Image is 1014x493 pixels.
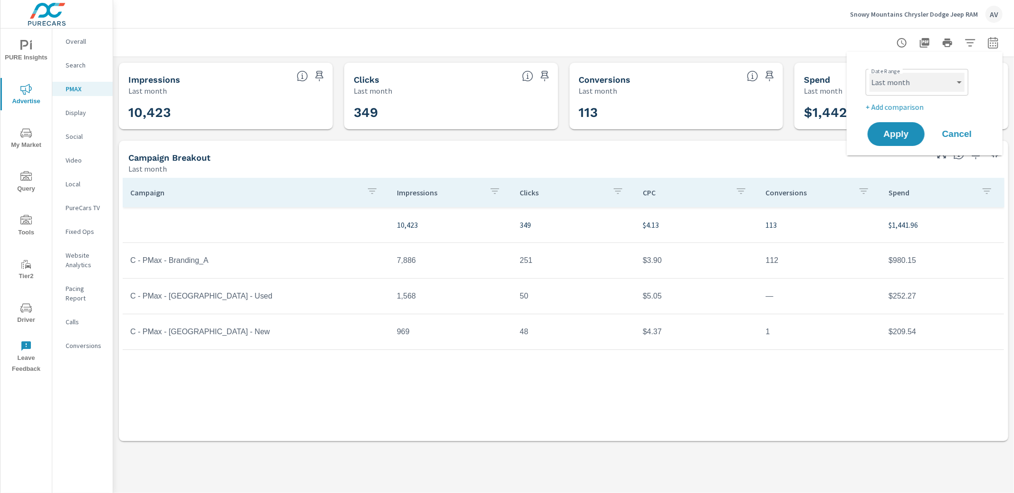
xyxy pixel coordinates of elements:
h5: Impressions [128,75,180,85]
td: $252.27 [881,284,1004,308]
div: Social [52,129,113,144]
td: 1,568 [389,284,512,308]
p: Last month [354,85,392,97]
p: PureCars TV [66,203,105,213]
span: Apply [877,130,915,138]
h5: Clicks [354,75,379,85]
p: Clicks [520,188,605,197]
p: Spend [888,188,974,197]
h3: 113 [579,105,774,121]
h3: 10,423 [128,105,323,121]
p: Video [66,155,105,165]
button: Select Date Range [984,33,1003,52]
h5: Conversions [579,75,631,85]
td: C - PMax - [GEOGRAPHIC_DATA] - New [123,320,389,344]
span: Cancel [938,130,976,138]
td: — [758,284,881,308]
span: Save this to your personalized report [312,68,327,84]
td: $5.05 [635,284,758,308]
td: 1 [758,320,881,344]
p: Local [66,179,105,189]
td: 7,886 [389,249,512,272]
span: The number of times an ad was shown on your behalf. [297,70,308,82]
span: Driver [3,302,49,326]
p: Display [66,108,105,117]
p: Fixed Ops [66,227,105,236]
div: PureCars TV [52,201,113,215]
div: nav menu [0,29,52,378]
p: PMAX [66,84,105,94]
td: $209.54 [881,320,1004,344]
h3: 349 [354,105,549,121]
p: Snowy Mountains Chrysler Dodge Jeep RAM [850,10,978,19]
button: Print Report [938,33,957,52]
button: Apply Filters [961,33,980,52]
div: Search [52,58,113,72]
span: Save this to your personalized report [762,68,777,84]
p: Last month [579,85,618,97]
div: Pacing Report [52,281,113,305]
td: 251 [512,249,635,272]
div: Calls [52,315,113,329]
td: $3.90 [635,249,758,272]
div: Video [52,153,113,167]
h3: $1,442 [804,105,999,121]
div: Fixed Ops [52,224,113,239]
td: C - PMax - [GEOGRAPHIC_DATA] - Used [123,284,389,308]
p: Overall [66,37,105,46]
p: Search [66,60,105,70]
p: Calls [66,317,105,327]
button: Apply [868,122,925,146]
span: Total Conversions include Actions, Leads and Unmapped. [747,70,758,82]
button: Cancel [928,122,985,146]
span: My Market [3,127,49,151]
span: Tools [3,215,49,238]
span: Advertise [3,84,49,107]
span: Query [3,171,49,194]
div: Overall [52,34,113,48]
span: The number of times an ad was clicked by a consumer. [522,70,533,82]
p: Pacing Report [66,284,105,303]
p: $4.13 [643,219,751,231]
p: Last month [804,85,842,97]
span: Tier2 [3,259,49,282]
td: 112 [758,249,881,272]
p: $1,441.96 [888,219,996,231]
p: 349 [520,219,628,231]
h5: Spend [804,75,830,85]
p: Social [66,132,105,141]
td: 48 [512,320,635,344]
p: Campaign [130,188,359,197]
p: Impressions [397,188,482,197]
div: AV [985,6,1003,23]
p: Conversions [766,188,851,197]
td: 969 [389,320,512,344]
p: Conversions [66,341,105,350]
div: Local [52,177,113,191]
div: Conversions [52,338,113,353]
h5: Campaign Breakout [128,153,211,163]
span: PURE Insights [3,40,49,63]
div: Display [52,106,113,120]
p: Website Analytics [66,251,105,270]
p: CPC [643,188,728,197]
td: C - PMax - Branding_A [123,249,389,272]
button: "Export Report to PDF" [915,33,934,52]
p: 10,423 [397,219,505,231]
td: 50 [512,284,635,308]
span: Leave Feedback [3,340,49,375]
p: Last month [128,163,167,174]
p: Last month [128,85,167,97]
div: Website Analytics [52,248,113,272]
p: 113 [766,219,874,231]
p: + Add comparison [866,101,987,113]
td: $4.37 [635,320,758,344]
div: PMAX [52,82,113,96]
td: $980.15 [881,249,1004,272]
